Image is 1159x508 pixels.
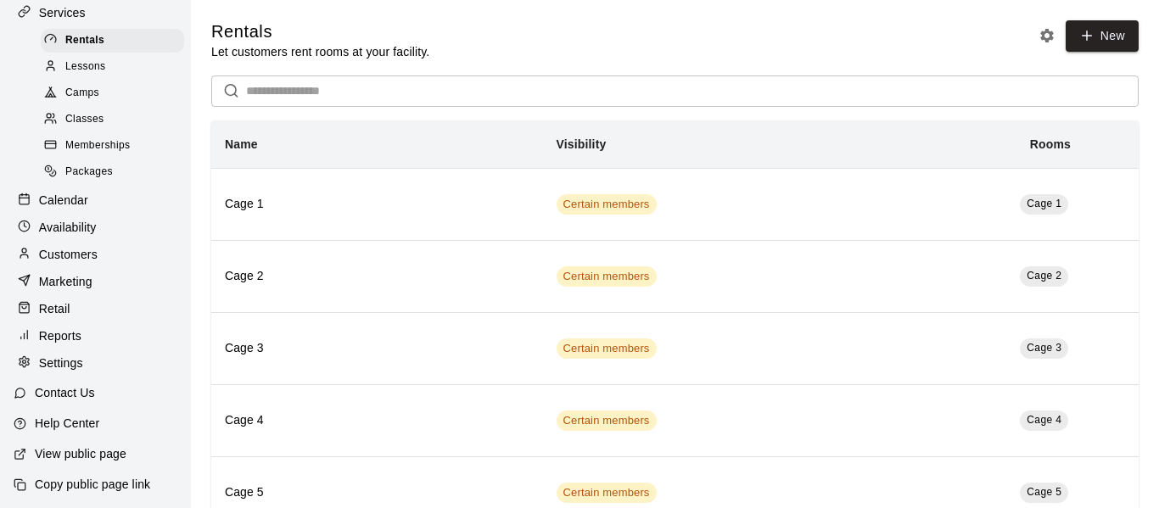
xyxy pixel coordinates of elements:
[35,445,126,462] p: View public page
[14,350,177,376] a: Settings
[1027,198,1061,209] span: Cage 1
[1027,414,1061,426] span: Cage 4
[557,137,607,151] b: Visibility
[41,29,184,53] div: Rentals
[39,4,86,21] p: Services
[557,485,657,501] span: Certain members
[35,415,99,432] p: Help Center
[14,242,177,267] a: Customers
[39,273,92,290] p: Marketing
[65,137,130,154] span: Memberships
[65,164,113,181] span: Packages
[225,483,529,502] h6: Cage 5
[557,338,657,359] div: This service is visible to only customers with certain memberships. Check the service pricing for...
[41,108,184,131] div: Classes
[225,137,258,151] b: Name
[225,411,529,430] h6: Cage 4
[14,215,177,240] a: Availability
[65,85,99,102] span: Camps
[35,384,95,401] p: Contact Us
[1066,20,1139,52] a: New
[41,160,184,184] div: Packages
[225,267,529,286] h6: Cage 2
[1027,486,1061,498] span: Cage 5
[557,483,657,503] div: This service is visible to only customers with certain memberships. Check the service pricing for...
[65,111,104,128] span: Classes
[35,476,150,493] p: Copy public page link
[557,197,657,213] span: Certain members
[39,219,97,236] p: Availability
[14,187,177,213] a: Calendar
[1034,23,1060,48] button: Rental settings
[41,159,191,186] a: Packages
[14,296,177,321] a: Retail
[41,53,191,80] a: Lessons
[41,81,184,105] div: Camps
[41,81,191,107] a: Camps
[225,339,529,358] h6: Cage 3
[14,269,177,294] a: Marketing
[557,413,657,429] span: Certain members
[39,192,88,209] p: Calendar
[39,327,81,344] p: Reports
[41,134,184,158] div: Memberships
[39,246,98,263] p: Customers
[65,32,104,49] span: Rentals
[39,300,70,317] p: Retail
[211,43,429,60] p: Let customers rent rooms at your facility.
[14,323,177,349] a: Reports
[41,107,191,133] a: Classes
[557,410,657,431] div: This service is visible to only customers with certain memberships. Check the service pricing for...
[225,195,529,214] h6: Cage 1
[41,27,191,53] a: Rentals
[41,55,184,79] div: Lessons
[1027,270,1061,282] span: Cage 2
[557,269,657,285] span: Certain members
[557,266,657,287] div: This service is visible to only customers with certain memberships. Check the service pricing for...
[1030,137,1071,151] b: Rooms
[211,20,429,43] h5: Rentals
[39,354,83,371] p: Settings
[65,59,106,75] span: Lessons
[1027,342,1061,354] span: Cage 3
[557,341,657,357] span: Certain members
[557,194,657,215] div: This service is visible to only customers with certain memberships. Check the service pricing for...
[41,133,191,159] a: Memberships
